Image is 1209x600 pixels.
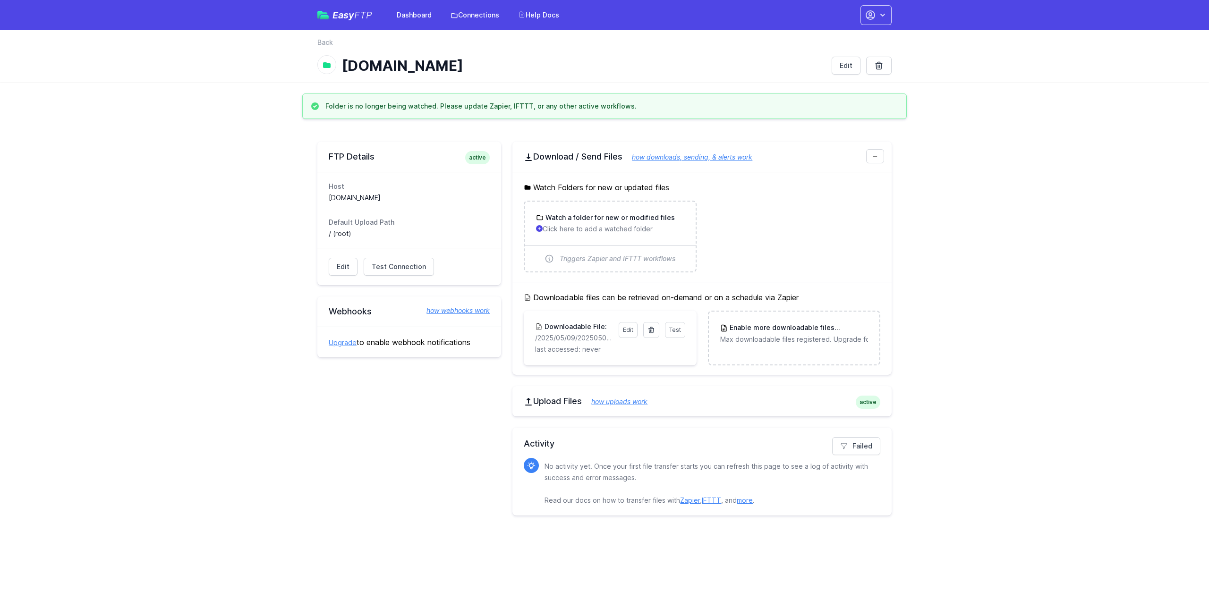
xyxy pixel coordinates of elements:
[354,9,372,21] span: FTP
[665,322,685,338] a: Test
[720,335,868,344] p: Max downloadable files registered. Upgrade for more.
[342,57,824,74] h1: [DOMAIN_NAME]
[582,397,647,406] a: how uploads work
[329,193,490,203] dd: [DOMAIN_NAME]
[329,229,490,238] dd: / (root)
[702,496,721,504] a: IFTTT
[372,262,426,271] span: Test Connection
[317,327,501,357] div: to enable webhook notifications
[545,461,873,506] p: No activity yet. Once your first file transfer starts you can refresh this page to see a log of a...
[832,437,880,455] a: Failed
[535,345,685,354] p: last accessed: never
[329,218,490,227] dt: Default Upload Path
[680,496,700,504] a: Zapier
[535,333,613,343] p: /2025/05/09/20250509171559_inbound_0422652309_0756011820.mp3
[524,437,880,450] h2: Activity
[544,213,675,222] h3: Watch a folder for new or modified files
[832,57,860,75] a: Edit
[317,11,329,19] img: easyftp_logo.png
[364,258,434,276] a: Test Connection
[524,182,880,193] h5: Watch Folders for new or updated files
[391,7,437,24] a: Dashboard
[445,7,505,24] a: Connections
[560,254,676,263] span: Triggers Zapier and IFTTT workflows
[417,306,490,315] a: how webhooks work
[332,10,372,20] span: Easy
[317,10,372,20] a: EasyFTP
[737,496,753,504] a: more
[329,338,357,346] a: Upgrade
[465,151,490,164] span: active
[317,38,892,53] nav: Breadcrumb
[669,326,681,333] span: Test
[329,151,490,162] h2: FTP Details
[524,151,880,162] h2: Download / Send Files
[536,224,684,234] p: Click here to add a watched folder
[543,322,607,331] h3: Downloadable File:
[856,396,880,409] span: active
[728,323,868,333] h3: Enable more downloadable files
[834,323,868,333] span: Upgrade
[524,396,880,407] h2: Upload Files
[512,7,565,24] a: Help Docs
[524,292,880,303] h5: Downloadable files can be retrieved on-demand or on a schedule via Zapier
[317,38,333,47] a: Back
[329,306,490,317] h2: Webhooks
[329,182,490,191] dt: Host
[525,202,695,271] a: Watch a folder for new or modified files Click here to add a watched folder Triggers Zapier and I...
[325,101,637,111] h3: Folder is no longer being watched. Please update Zapier, IFTTT, or any other active workflows.
[619,322,638,338] a: Edit
[329,258,358,276] a: Edit
[622,153,752,161] a: how downloads, sending, & alerts work
[709,312,879,355] a: Enable more downloadable filesUpgrade Max downloadable files registered. Upgrade for more.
